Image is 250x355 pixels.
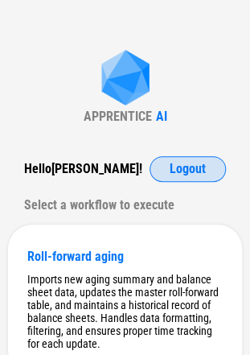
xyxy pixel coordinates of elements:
[27,273,223,350] div: Imports new aging summary and balance sheet data, updates the master roll-forward table, and main...
[84,109,152,124] div: APPRENTICE
[24,192,226,218] div: Select a workflow to execute
[156,109,167,124] div: AI
[170,163,206,175] span: Logout
[93,50,158,109] img: Apprentice AI
[27,249,223,264] div: Roll-forward aging
[24,156,142,182] div: Hello [PERSON_NAME] !
[150,156,226,182] button: Logout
